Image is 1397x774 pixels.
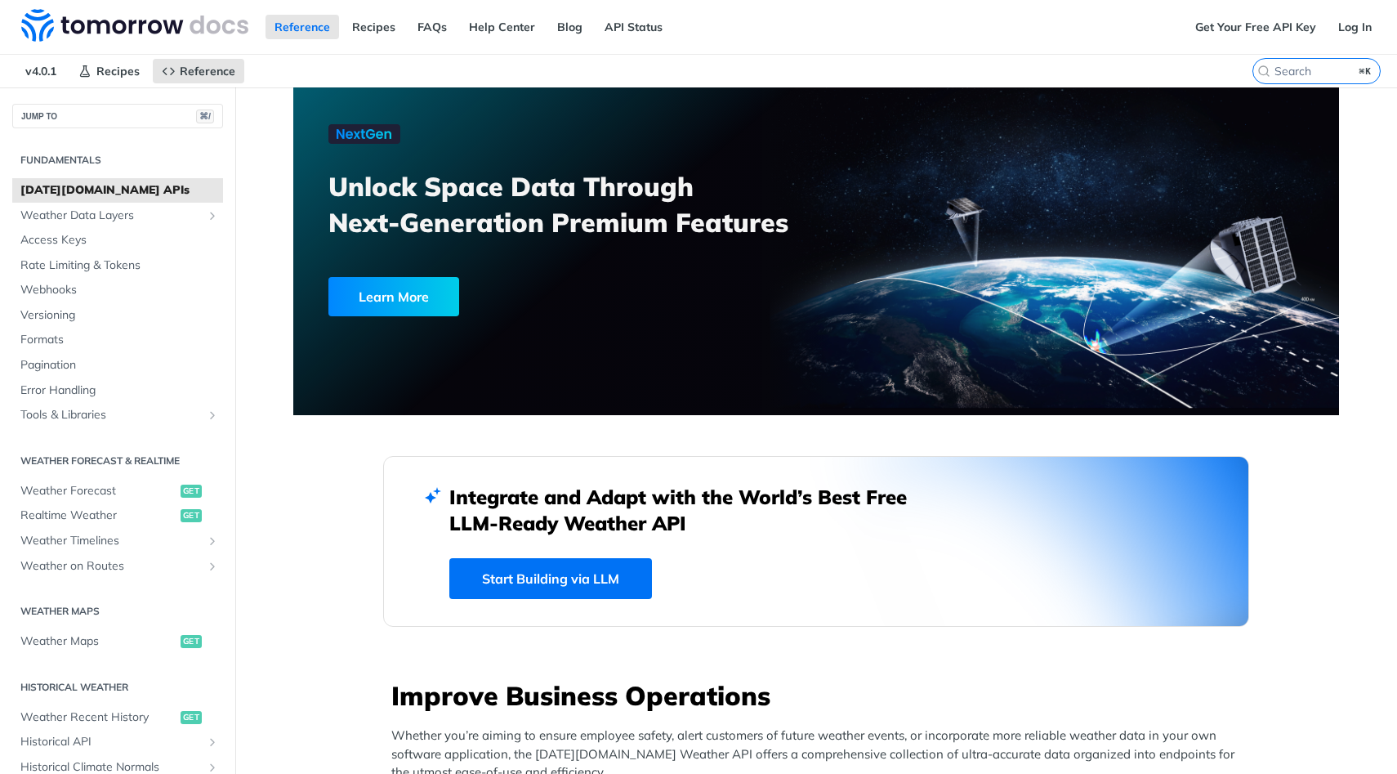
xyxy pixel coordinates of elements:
[12,178,223,203] a: [DATE][DOMAIN_NAME] APIs
[328,168,834,240] h3: Unlock Space Data Through Next-Generation Premium Features
[328,124,400,144] img: NextGen
[12,403,223,427] a: Tools & LibrariesShow subpages for Tools & Libraries
[449,558,652,599] a: Start Building via LLM
[20,383,219,399] span: Error Handling
[206,409,219,422] button: Show subpages for Tools & Libraries
[460,15,544,39] a: Help Center
[181,485,202,498] span: get
[96,64,140,78] span: Recipes
[20,307,219,324] span: Versioning
[181,711,202,724] span: get
[12,730,223,754] a: Historical APIShow subpages for Historical API
[12,378,223,403] a: Error Handling
[69,59,149,83] a: Recipes
[449,484,931,536] h2: Integrate and Adapt with the World’s Best Free LLM-Ready Weather API
[343,15,404,39] a: Recipes
[596,15,672,39] a: API Status
[12,454,223,468] h2: Weather Forecast & realtime
[20,332,219,348] span: Formats
[408,15,456,39] a: FAQs
[1329,15,1381,39] a: Log In
[196,110,214,123] span: ⌘/
[153,59,244,83] a: Reference
[328,277,459,316] div: Learn More
[12,104,223,128] button: JUMP TO⌘/
[12,529,223,553] a: Weather TimelinesShow subpages for Weather Timelines
[20,257,219,274] span: Rate Limiting & Tokens
[20,208,202,224] span: Weather Data Layers
[1355,63,1376,79] kbd: ⌘K
[12,503,223,528] a: Realtime Weatherget
[206,535,219,548] button: Show subpages for Weather Timelines
[266,15,339,39] a: Reference
[12,228,223,253] a: Access Keys
[20,483,176,499] span: Weather Forecast
[20,357,219,374] span: Pagination
[20,633,176,650] span: Weather Maps
[12,153,223,168] h2: Fundamentals
[21,9,248,42] img: Tomorrow.io Weather API Docs
[328,277,733,316] a: Learn More
[20,508,176,524] span: Realtime Weather
[20,558,202,575] span: Weather on Routes
[20,709,176,726] span: Weather Recent History
[181,509,202,522] span: get
[180,64,235,78] span: Reference
[206,209,219,222] button: Show subpages for Weather Data Layers
[12,253,223,278] a: Rate Limiting & Tokens
[20,533,202,549] span: Weather Timelines
[206,560,219,573] button: Show subpages for Weather on Routes
[12,328,223,352] a: Formats
[12,705,223,730] a: Weather Recent Historyget
[206,761,219,774] button: Show subpages for Historical Climate Normals
[181,635,202,648] span: get
[20,182,219,199] span: [DATE][DOMAIN_NAME] APIs
[12,303,223,328] a: Versioning
[20,407,202,423] span: Tools & Libraries
[12,604,223,619] h2: Weather Maps
[12,204,223,228] a: Weather Data LayersShow subpages for Weather Data Layers
[548,15,591,39] a: Blog
[20,232,219,248] span: Access Keys
[20,734,202,750] span: Historical API
[16,59,65,83] span: v4.0.1
[12,680,223,695] h2: Historical Weather
[12,353,223,378] a: Pagination
[12,554,223,579] a: Weather on RoutesShow subpages for Weather on Routes
[12,479,223,503] a: Weather Forecastget
[12,629,223,654] a: Weather Mapsget
[1257,65,1270,78] svg: Search
[12,278,223,302] a: Webhooks
[20,282,219,298] span: Webhooks
[1186,15,1325,39] a: Get Your Free API Key
[391,678,1249,714] h3: Improve Business Operations
[206,736,219,749] button: Show subpages for Historical API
